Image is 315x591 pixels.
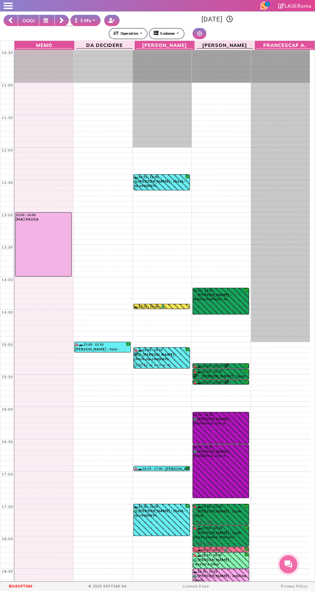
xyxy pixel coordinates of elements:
div: 16:55 - 17:00 [134,467,166,470]
i: Il cliente ha degli insoluti [193,526,197,530]
div: 17:50 - 18:10 [193,526,248,530]
span: +ing e glu [193,566,248,572]
div: [PERSON_NAME] : baffetti [224,380,256,384]
i: Il cliente ha degli insoluti [75,343,78,346]
a: Privacy Policy [281,584,308,588]
div: 17:30 [0,505,14,509]
div: 17:00 [0,472,14,477]
i: PAGATO [193,450,198,453]
i: Categoria cliente: Diamante [193,374,197,378]
h3: [DATE] [123,15,311,23]
div: 13:30 [0,245,14,250]
i: Il cliente ha degli insoluti [193,548,197,551]
div: 18:30 - 19:05 [193,569,248,573]
i: PAGATO [193,509,198,513]
div: 15:20 - 15:25 [193,364,225,368]
div: [PERSON_NAME] : laser mezze gambe inferiori [193,531,248,545]
i: Il cliente ha degli insoluti [193,505,197,508]
div: 12:25 - 12:40 [134,175,189,179]
div: 15:25 - 15:35 [193,369,248,374]
div: [PERSON_NAME] : foto - controllo *da remoto* tramite foto [75,347,130,352]
i: Il cliente ha degli insoluti [134,348,138,351]
span: Memo [16,41,73,49]
div: 15:05 - 15:25 [134,348,189,352]
i: PAGATO [193,417,198,421]
div: 14:30 [0,310,14,314]
a: Licenza D'uso [183,584,209,588]
div: 10:30 [0,50,14,55]
span: FrancescaF A. [256,41,313,49]
div: [PERSON_NAME] : check-up completo [134,179,189,189]
div: 11:00 [0,83,14,87]
i: PAGATO [229,381,233,384]
i: PAGATO [193,531,198,534]
div: 16:30 [0,440,14,444]
div: 18:30 [0,569,14,574]
i: Il cliente ha degli insoluti [193,553,197,557]
i: PAGATO [197,374,202,378]
i: PAGATO [193,558,198,561]
i: Categoria cliente: Diamante [224,380,229,385]
span: +ing e glu [193,539,248,545]
div: [PERSON_NAME] [PERSON_NAME] SANTO : foto - controllo *da remoto* tramite foto [165,467,197,471]
div: 15:30 [0,375,14,379]
div: [PERSON_NAME] : check-up completo [134,352,189,368]
span: [DATE] ci scrive di interrompere perchè incinta -[DATE] ci dice che purtroppo non lo è più [134,361,189,381]
i: Il cliente ha degli insoluti [193,364,197,368]
div: 12:30 [0,180,14,185]
div: [PERSON_NAME] : laser cosce [193,509,248,524]
div: [PERSON_NAME] : check-up completo [134,509,189,519]
div: [PERSON_NAME] : biochimica viso m [193,449,248,459]
div: 18:00 [0,537,14,541]
div: [PERSON_NAME] : 5min extra time [161,305,193,309]
div: [MA] PAUSA [16,217,71,221]
div: 13:00 [0,213,14,217]
div: 15:00 - 15:10 [75,342,130,347]
div: [PERSON_NAME] : laser inguine completo [193,374,248,379]
span: [PERSON_NAME] [196,41,253,49]
div: 15:35 - 15:40 [193,380,225,384]
i: PAGATO [224,548,229,551]
i: PAGATO [134,509,139,513]
div: 14:25 - 14:30 [134,305,161,308]
button: Crea nuovo contatto rapido [104,15,120,26]
div: 18:10 - 18:15 [193,548,225,551]
div: 16:05 - 16:35 [193,413,248,416]
div: [PERSON_NAME] : mento+baffetti -w [193,293,248,303]
div: 12:00 [0,148,14,152]
div: 17:30 - 18:00 [134,505,189,508]
i: Il cliente ha degli insoluti [134,467,138,470]
div: 16:00 [0,407,14,412]
div: 14:10 - 14:35 [193,288,248,292]
i: PAGATO [193,293,198,296]
button: OGGI [18,15,39,26]
i: PAGATO [138,353,143,356]
div: 13:00 - 14:00 [16,213,71,217]
div: 11:30 [0,115,14,120]
div: 17:30 - 17:50 [193,505,248,509]
i: Categoria cliente: Diamante [224,364,229,368]
i: Il cliente ha degli insoluti [193,370,197,373]
span: Da Decidere [76,41,133,49]
div: 5 Minuti [75,17,99,24]
a: LASERoma [278,3,311,9]
div: [PERSON_NAME] : controllo viso [224,548,256,552]
div: 14:00 [0,277,14,282]
i: Categoria cliente: Diamante [134,352,138,357]
div: [PERSON_NAME] : rasatura zona [193,558,248,568]
i: PAGATO [134,179,139,183]
div: 18:15 - 18:30 [193,553,248,557]
i: Il cliente ha degli insoluti [193,381,197,384]
i: PAGATO [193,574,198,577]
i: PAGATO [161,305,166,308]
span: +ing e glu [193,517,248,524]
div: 16:35 - 17:25 [193,445,248,449]
div: [PERSON_NAME] : biochimica viso w [193,417,248,427]
i: PAGATO [229,364,233,368]
div: 15:00 [0,342,14,347]
span: [PERSON_NAME] [136,41,193,49]
i: Clicca per andare alla pagina di firma [278,3,284,8]
div: [PERSON_NAME] : laser ascelle [224,364,256,368]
